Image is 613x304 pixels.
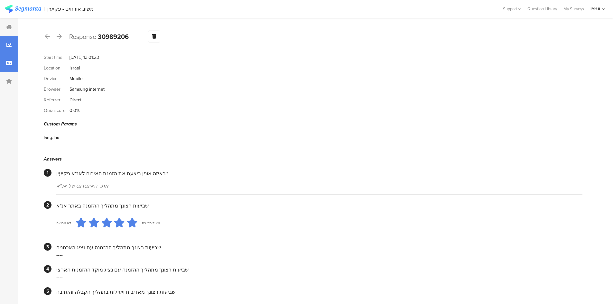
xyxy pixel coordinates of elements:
div: Israel [70,65,80,71]
div: Direct [70,97,81,103]
div: | [44,5,45,13]
div: 5 [44,287,51,295]
a: Question Library [524,6,560,12]
div: משוב אורחים - פקיעין [47,6,94,12]
div: Location [44,65,70,71]
div: Support [503,4,521,14]
div: באיזה אופן ביצעת את הזמנת האירוח לאנ"א פקיעין? [56,170,582,177]
div: שביעות רצונך מתהליך ההזמנה באתר אנ"א [56,202,582,209]
div: 4 [44,265,51,273]
div: ---- [56,273,582,281]
div: Start time [44,54,70,61]
div: Answers [44,156,582,162]
a: My Surveys [560,6,587,12]
div: Referrer [44,97,70,103]
div: 3 [44,243,51,251]
div: שביעות רצונך מאדיבות ויעילות בתהליך הקבלה והעזיבה [56,288,582,296]
div: 0.0% [70,107,79,114]
div: 2 [44,201,51,209]
div: Browser [44,86,70,93]
div: Mobile [70,75,83,82]
div: שביעות רצונך מתהליך ההזמנה עם נציג מוקד ההזמנות הארצי [56,266,582,273]
div: Quiz score [44,107,70,114]
div: 1 [44,169,51,177]
div: שביעות רצונך מתהליך ההזמנה עם נציג האכסניה [56,244,582,251]
div: Device [44,75,70,82]
div: אתר האינטרנט של אנ"א [56,182,582,189]
div: Custom Params [44,121,582,127]
div: [DATE] 13:01:23 [70,54,99,61]
img: segmanta logo [5,5,41,13]
div: lang: [44,134,54,141]
div: ---- [56,251,582,259]
div: Samsung internet [70,86,105,93]
span: Response [69,32,96,41]
div: לא מרוצה [56,220,71,226]
b: 30989206 [98,32,129,41]
div: IYHA [590,6,600,12]
div: he [54,134,60,141]
div: מאוד מרוצה [142,220,160,226]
